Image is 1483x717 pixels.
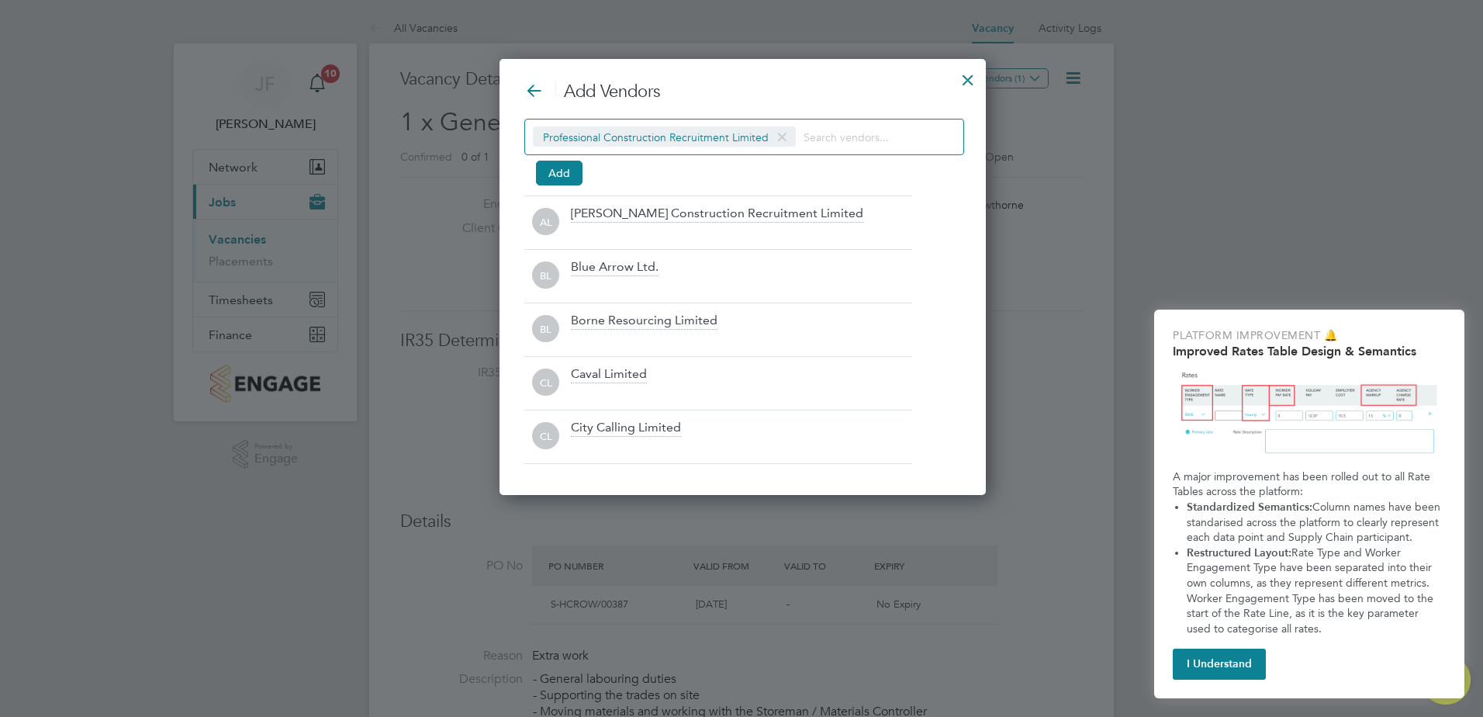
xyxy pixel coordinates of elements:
[1187,546,1291,559] strong: Restructured Layout:
[532,316,559,343] span: BL
[533,126,796,147] span: Professional Construction Recruitment Limited
[536,161,582,185] button: Add
[532,369,559,397] span: CL
[1173,365,1446,463] img: Updated Rates Table Design & Semantics
[804,126,901,147] input: Search vendors...
[1187,546,1436,636] span: Rate Type and Worker Engagement Type have been separated into their own columns, as they represen...
[571,313,717,330] div: Borne Resourcing Limited
[571,420,681,437] div: City Calling Limited
[1173,344,1446,358] h2: Improved Rates Table Design & Semantics
[571,206,863,223] div: [PERSON_NAME] Construction Recruitment Limited
[524,81,961,103] h3: Add Vendors
[532,262,559,289] span: BL
[1187,501,1312,514] strong: Standardized Semantics:
[1187,501,1443,544] span: Column names have been standarised across the platform to clearly represent each data point and S...
[532,423,559,450] span: CL
[1154,310,1464,698] div: Improved Rate Table Semantics
[571,259,659,276] div: Blue Arrow Ltd.
[1173,649,1266,680] button: I Understand
[532,209,559,236] span: AL
[1173,328,1446,344] p: Platform Improvement 🔔
[571,366,647,383] div: Caval Limited
[1173,469,1446,500] p: A major improvement has been rolled out to all Rate Tables across the platform:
